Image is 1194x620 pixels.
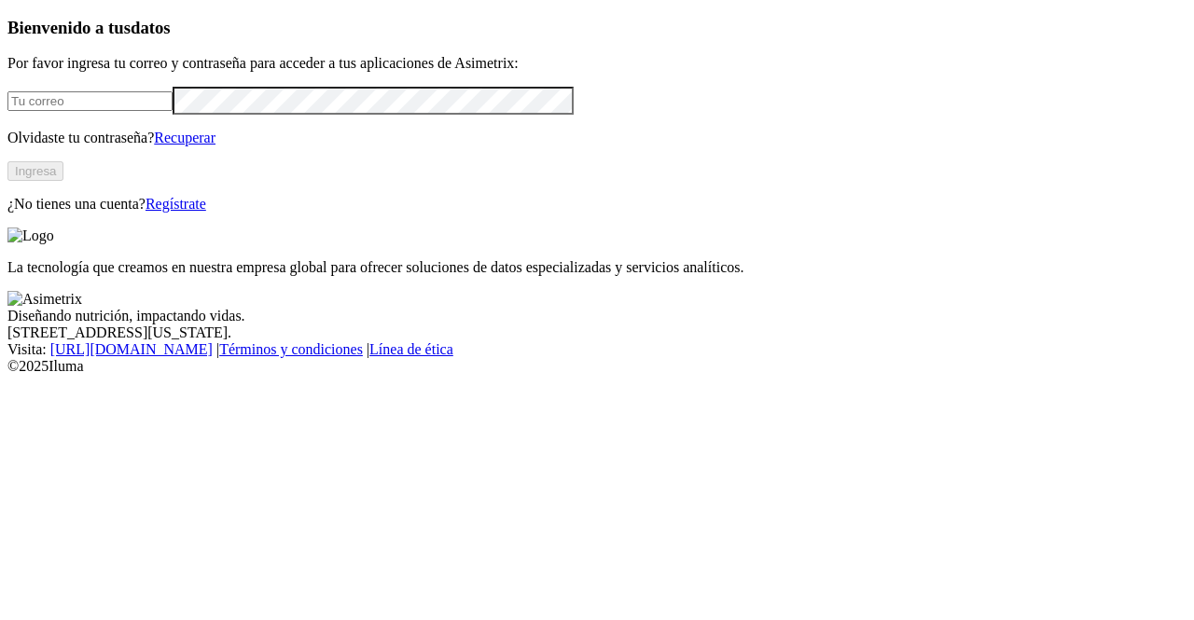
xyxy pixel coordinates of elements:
[219,341,363,357] a: Términos y condiciones
[7,341,1187,358] div: Visita : | |
[7,308,1187,324] div: Diseñando nutrición, impactando vidas.
[7,227,54,244] img: Logo
[7,259,1187,276] p: La tecnología que creamos en nuestra empresa global para ofrecer soluciones de datos especializad...
[7,291,82,308] img: Asimetrix
[146,196,206,212] a: Regístrate
[7,130,1187,146] p: Olvidaste tu contraseña?
[7,161,63,181] button: Ingresa
[7,55,1187,72] p: Por favor ingresa tu correo y contraseña para acceder a tus aplicaciones de Asimetrix:
[7,91,173,111] input: Tu correo
[369,341,453,357] a: Línea de ética
[7,324,1187,341] div: [STREET_ADDRESS][US_STATE].
[7,358,1187,375] div: © 2025 Iluma
[131,18,171,37] span: datos
[7,18,1187,38] h3: Bienvenido a tus
[50,341,213,357] a: [URL][DOMAIN_NAME]
[7,196,1187,213] p: ¿No tienes una cuenta?
[154,130,215,145] a: Recuperar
